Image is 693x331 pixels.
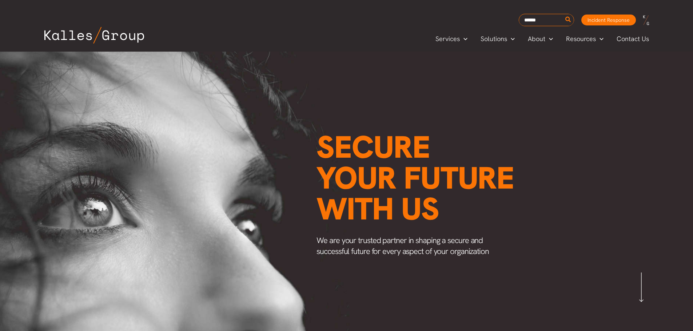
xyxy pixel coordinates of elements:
[460,33,467,44] span: Menu Toggle
[429,33,474,44] a: ServicesMenu Toggle
[44,27,144,44] img: Kalles Group
[316,127,514,229] span: Secure your future with us
[564,14,573,26] button: Search
[566,33,596,44] span: Resources
[559,33,610,44] a: ResourcesMenu Toggle
[521,33,559,44] a: AboutMenu Toggle
[610,33,656,44] a: Contact Us
[435,33,460,44] span: Services
[481,33,507,44] span: Solutions
[581,15,636,25] a: Incident Response
[316,235,489,257] span: We are your trusted partner in shaping a secure and successful future for every aspect of your or...
[429,33,656,45] nav: Primary Site Navigation
[545,33,553,44] span: Menu Toggle
[528,33,545,44] span: About
[596,33,604,44] span: Menu Toggle
[474,33,521,44] a: SolutionsMenu Toggle
[617,33,649,44] span: Contact Us
[507,33,515,44] span: Menu Toggle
